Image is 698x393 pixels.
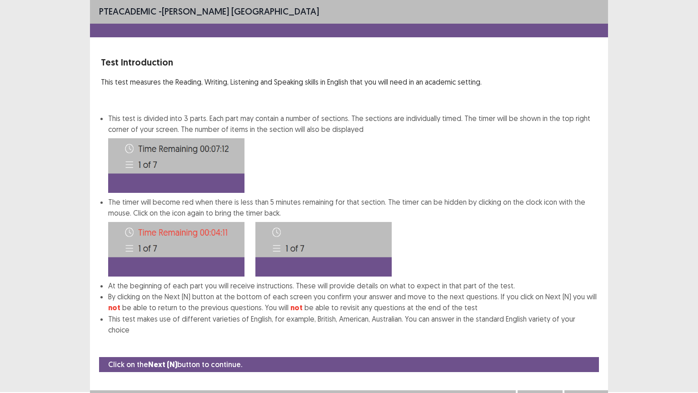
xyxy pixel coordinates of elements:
[99,5,156,17] span: PTE academic
[108,113,597,193] li: This test is divided into 3 parts. Each part may contain a number of sections. The sections are i...
[101,55,597,69] p: Test Introduction
[108,196,597,280] li: The timer will become red when there is less than 5 minutes remaining for that section. The timer...
[108,280,597,291] li: At the beginning of each part you will receive instructions. These will provide details on what t...
[290,303,303,312] strong: not
[101,76,597,87] p: This test measures the Reading, Writing, Listening and Speaking skills in English that you will n...
[108,291,597,313] li: By clicking on the Next (N) button at the bottom of each screen you confirm your answer and move ...
[148,360,177,369] strong: Next (N)
[108,303,120,312] strong: not
[108,222,244,277] img: Time-image
[108,359,242,370] p: Click on the button to continue.
[108,138,244,193] img: Time-image
[108,313,597,335] li: This test makes use of different varieties of English, for example, British, American, Australian...
[99,5,319,18] p: - [PERSON_NAME] [GEOGRAPHIC_DATA]
[255,222,392,277] img: Time-image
